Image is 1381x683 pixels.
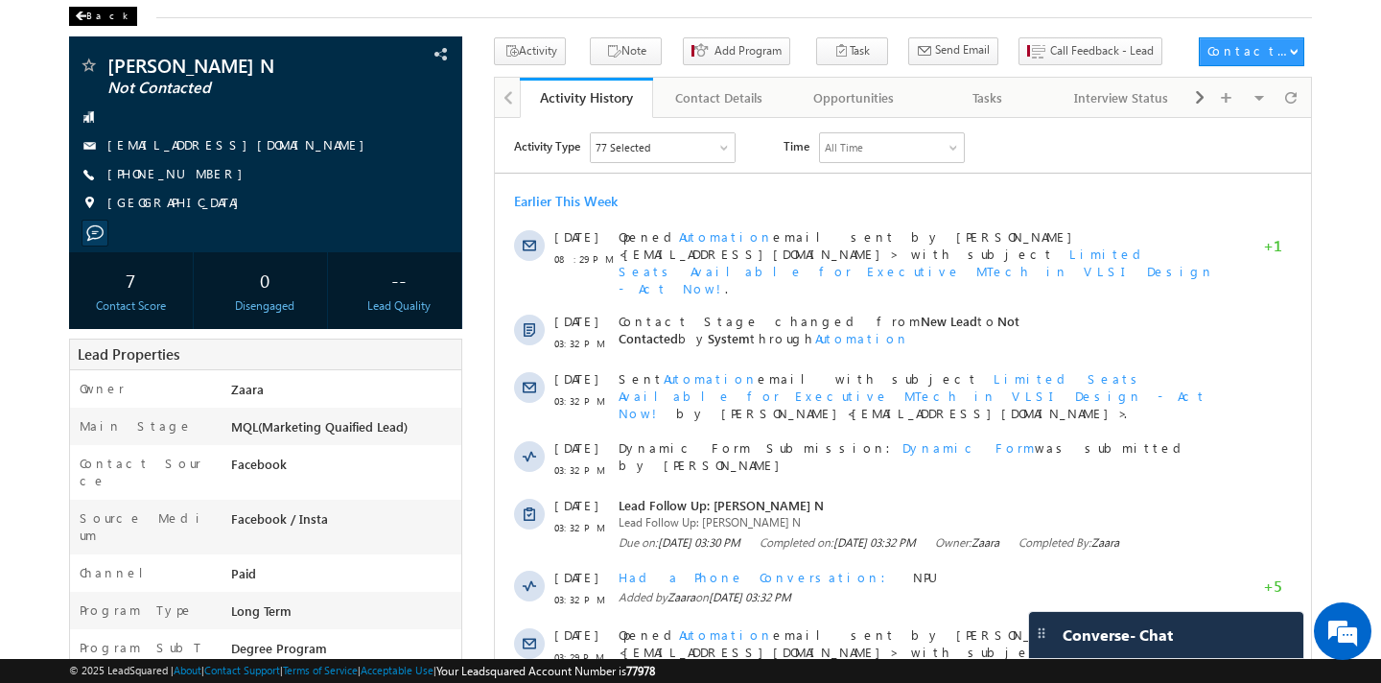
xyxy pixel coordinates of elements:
div: MQL(Marketing Quaified Lead) [226,417,461,444]
img: d_60004797649_company_0_60004797649 [33,101,81,126]
div: Long Term [226,601,461,628]
span: [DATE] [59,321,103,339]
a: Back [69,6,147,22]
span: Send Email [935,41,990,59]
div: 7 [74,262,188,297]
button: Activity [494,37,566,65]
span: 03:32 PM [59,401,117,418]
div: -- [342,262,456,297]
span: Lead Properties [78,344,179,364]
span: [DATE] [59,379,103,396]
span: . [124,526,702,577]
span: [DATE] 03:32 PM [214,472,296,486]
div: Interview Status [1070,86,1172,109]
div: Facebook / Insta [226,509,461,536]
div: Tasks [936,86,1038,109]
div: Activity History [534,88,640,106]
span: Converse - Chat [1063,626,1173,644]
label: Main Stage [80,417,193,435]
a: About [174,664,201,676]
span: 03:32 PM [59,343,117,361]
button: Task [816,37,888,65]
span: [DATE] [59,195,103,212]
span: 03:29 PM [59,530,117,548]
span: Automation [169,252,263,269]
label: Channel [80,564,158,581]
span: Automation [184,508,278,525]
div: All Time [330,21,368,38]
span: Dynamic Form [408,321,540,338]
a: Activity History [520,78,654,118]
div: Sales Activity,Program,Email Bounced,Email Link Clicked,Email Marked Spam & 72 more.. [96,15,240,44]
span: 03:32 PM [59,473,117,490]
div: Chat with us now [100,101,322,126]
span: +1 [768,119,787,142]
div: by [PERSON_NAME]<[EMAIL_ADDRESS][DOMAIN_NAME]>. [124,252,721,304]
span: [DATE] [59,451,103,468]
span: Not Contacted [107,79,350,98]
span: [DATE] [59,252,103,270]
a: Contact Details [653,78,787,118]
div: Opportunities [803,86,904,109]
span: Welcome to the Executive MTech in VLSI Design - Your Journey Begins Now! [124,593,708,644]
span: 03:32 PM [59,274,117,292]
span: Opened email sent by [PERSON_NAME]<[EMAIL_ADDRESS][DOMAIN_NAME]> with subject [124,110,587,144]
span: Completed on: [265,416,421,434]
div: Degree Program [226,639,461,666]
a: Tasks [921,78,1055,118]
span: Limited Seats Available for Executive MTech in VLSI Design - Act Now! [124,252,712,303]
span: . [124,128,719,178]
a: Acceptable Use [361,664,433,676]
span: Sent email with subject [124,593,483,609]
span: Add Program [714,42,782,59]
span: Zaara [231,381,264,397]
label: Contact Source [80,455,212,489]
span: Due on: [124,416,246,434]
span: +5 [768,459,787,483]
span: System [213,212,255,228]
span: Owner: [440,416,504,434]
span: Added by on [124,471,721,488]
a: Opportunities [787,78,922,118]
button: Contact Actions [1199,37,1304,66]
span: Activity Type [19,14,85,43]
div: 77 Selected [101,21,155,38]
span: +1 [768,517,787,540]
span: [DATE] 03:32 PM [339,417,421,432]
div: Earlier This Week [19,75,123,92]
span: Completed By: [524,416,624,434]
label: Program SubType [80,639,212,673]
span: Zaara [477,417,504,432]
span: Automation [169,593,263,609]
span: Zaara [597,417,624,432]
span: Automation [320,212,414,228]
span: 77978 [626,664,655,678]
em: Start Chat [261,535,348,561]
span: Had a Phone Conversation [124,451,403,467]
span: Contact Stage changed from to by through [124,195,525,228]
span: [DATE] 03:30 PM [163,417,246,432]
span: Call Feedback - Lead [1050,42,1154,59]
a: Interview Status [1055,78,1189,118]
label: Program Type [80,601,194,619]
span: [DATE] [59,662,103,679]
span: Limited Seats Available for Executive MTech in VLSI Design - Act Now! [124,128,719,178]
span: Welcome to the Executive MTech in VLSI Design - Your Journey Begins Now! [124,526,702,577]
div: by [PERSON_NAME]<[EMAIL_ADDRESS][DOMAIN_NAME]>. [124,593,721,645]
span: [DATE] [59,593,103,610]
button: Add Program [683,37,790,65]
span: [PHONE_NUMBER] [107,165,252,184]
div: Lead Quality [342,297,456,315]
div: Disengaged [208,297,322,315]
div: Contact Score [74,297,188,315]
span: Your Leadsquared Account Number is [436,664,655,678]
label: Owner [80,380,125,397]
span: Not Contacted [124,195,525,228]
label: Source Medium [80,509,212,544]
span: Sent email with subject [124,252,483,269]
span: Dynamic Form [408,662,540,678]
button: Send Email [908,37,998,65]
div: Minimize live chat window [315,10,361,56]
img: carter-drag [1034,625,1049,641]
span: Dynamic Form Submission: was submitted by [PERSON_NAME] [124,321,721,356]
